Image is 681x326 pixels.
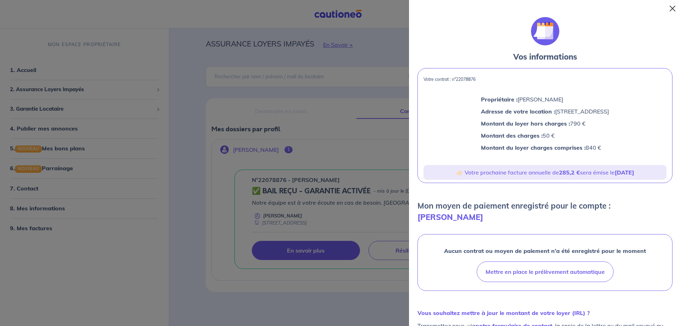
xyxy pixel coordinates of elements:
strong: Propriétaire : [481,96,517,103]
strong: Montant du loyer hors charges : [481,120,570,127]
button: Close [667,3,678,14]
button: Mettre en place le prélèvement automatique [477,261,614,282]
p: 50 € [481,131,609,140]
p: 👉🏻 Votre prochaine facture annuelle de sera émise le [426,168,664,177]
strong: Vos informations [513,52,577,62]
strong: Adresse de votre location : [481,108,555,115]
strong: 285,2 € [559,169,580,176]
img: illu_calendar.svg [531,17,559,45]
strong: [DATE] [615,169,634,176]
p: Mon moyen de paiement enregistré pour le compte : [417,200,672,223]
strong: Montant du loyer charges comprises : [481,144,586,151]
strong: Montant des charges : [481,132,543,139]
strong: [PERSON_NAME] [417,212,483,222]
strong: Aucun contrat ou moyen de paiement n’a été enregistré pour le moment [444,247,646,254]
p: Votre contrat : n°22078876 [423,77,666,82]
p: 790 € [481,119,609,128]
p: [PERSON_NAME] [481,95,609,104]
strong: Vous souhaitez mettre à jour le montant de votre loyer (IRL) ? [417,309,590,316]
p: 840 € [481,143,609,152]
p: [STREET_ADDRESS] [481,107,609,116]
